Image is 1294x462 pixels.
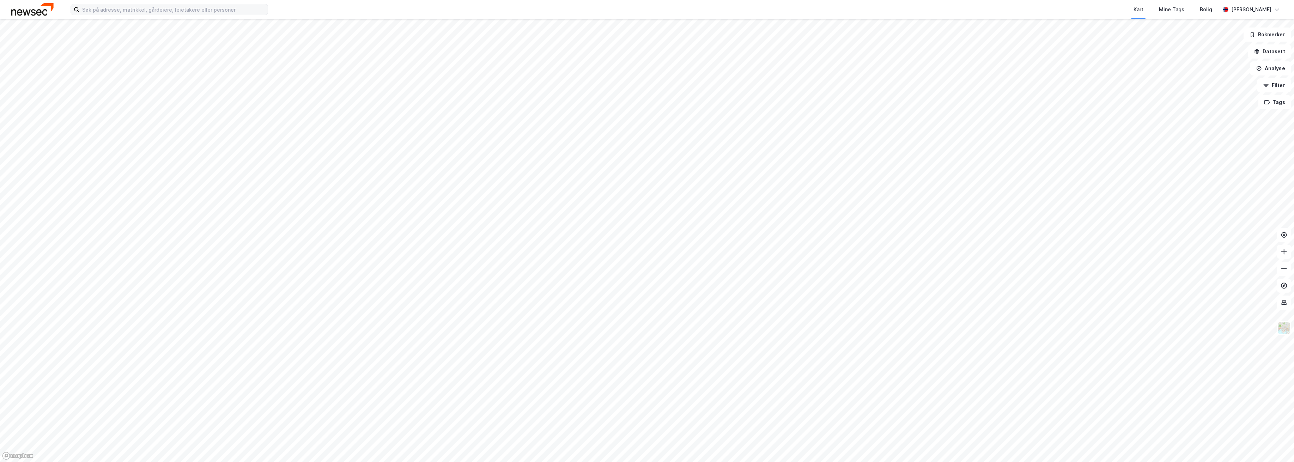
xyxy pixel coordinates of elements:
[79,4,268,15] input: Søk på adresse, matrikkel, gårdeiere, leietakere eller personer
[1200,5,1212,14] div: Bolig
[1259,428,1294,462] div: Kontrollprogram for chat
[11,3,54,16] img: newsec-logo.f6e21ccffca1b3a03d2d.png
[1134,5,1143,14] div: Kart
[1231,5,1271,14] div: [PERSON_NAME]
[1159,5,1184,14] div: Mine Tags
[1259,428,1294,462] iframe: Chat Widget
